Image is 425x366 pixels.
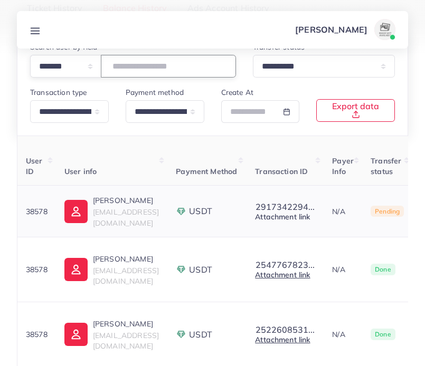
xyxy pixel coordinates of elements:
p: 38578 [26,205,48,218]
p: N/A [332,205,354,218]
button: 2522608531... [255,325,315,334]
a: Attachment link [255,212,310,221]
img: ic-user-info.36bf1079.svg [64,323,88,346]
span: Pending [371,206,404,217]
label: Create At [221,87,253,98]
img: payment [176,329,186,340]
span: Done [371,264,395,275]
span: USDT [189,329,212,341]
span: [EMAIL_ADDRESS][DOMAIN_NAME] [93,207,159,227]
span: Transaction ID [255,167,308,176]
span: [EMAIL_ADDRESS][DOMAIN_NAME] [93,266,159,286]
img: payment [176,264,186,275]
button: 2917342294... [255,202,315,211]
p: [PERSON_NAME] [93,317,159,330]
img: avatar [374,19,395,40]
a: Attachment link [255,335,310,344]
p: [PERSON_NAME] [295,23,367,36]
button: 2547767823... [255,260,315,269]
span: USDT [189,205,212,217]
img: payment [176,206,186,217]
span: USDT [189,264,212,276]
a: Attachment link [255,270,310,280]
img: ic-user-info.36bf1079.svg [64,258,88,281]
p: [PERSON_NAME] [93,253,159,265]
span: Transfer status [371,156,401,176]
span: [EMAIL_ADDRESS][DOMAIN_NAME] [93,331,159,351]
p: 38578 [26,328,48,341]
span: Payer Info [332,156,354,176]
button: Export data [316,99,395,122]
p: N/A [332,328,354,341]
p: N/A [332,263,354,276]
label: Payment method [126,87,184,98]
label: Transaction type [30,87,87,98]
img: ic-user-info.36bf1079.svg [64,200,88,223]
span: Export data [329,102,382,119]
span: User ID [26,156,43,176]
span: User info [64,167,97,176]
p: [PERSON_NAME] [93,194,159,207]
span: Payment Method [176,167,237,176]
p: 38578 [26,263,48,276]
a: [PERSON_NAME]avatar [289,19,400,40]
span: Done [371,329,395,340]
